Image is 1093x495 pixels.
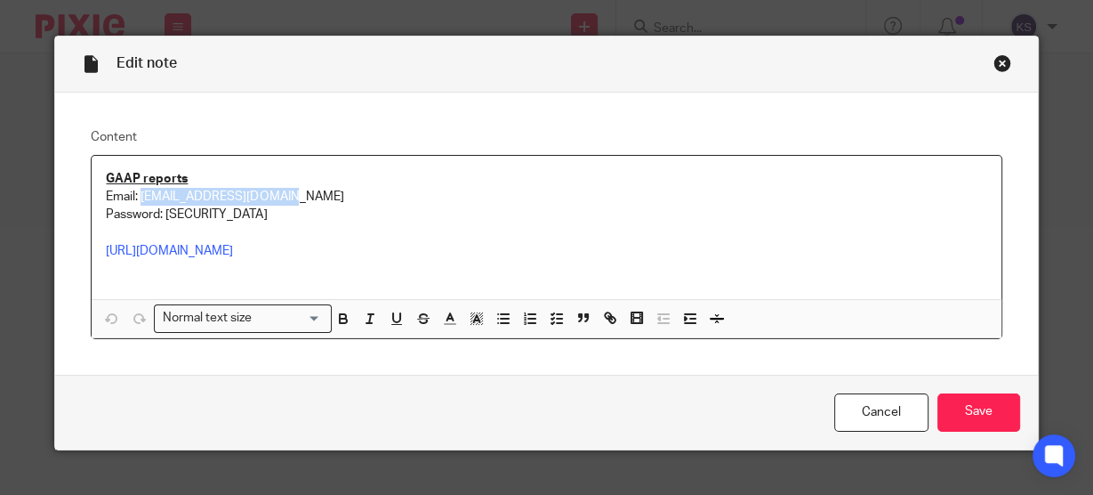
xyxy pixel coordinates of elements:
[257,309,321,328] input: Search for option
[154,304,332,332] div: Search for option
[106,170,986,279] p: Email: [EMAIL_ADDRESS][DOMAIN_NAME] Password: [SECURITY_DATA]
[993,54,1011,72] div: Close this dialog window
[117,56,177,70] span: Edit note
[158,309,255,328] span: Normal text size
[91,128,1001,146] label: Content
[834,394,928,432] a: Cancel
[106,173,188,185] u: GAAP reports
[937,394,1020,432] input: Save
[106,245,233,257] a: [URL][DOMAIN_NAME]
